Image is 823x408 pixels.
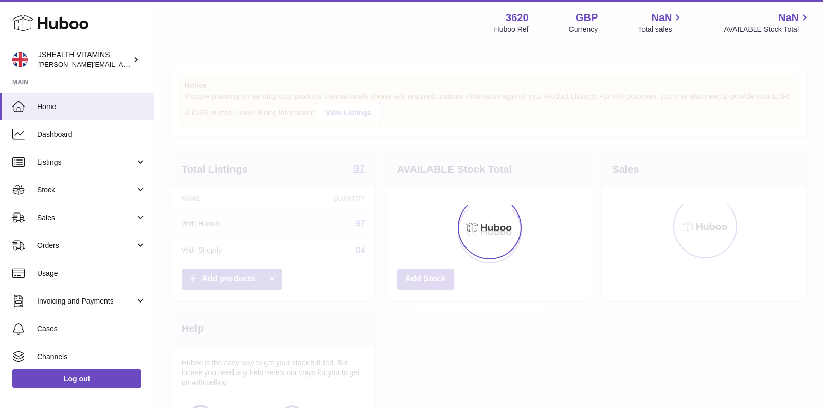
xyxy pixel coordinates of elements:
div: Huboo Ref [494,25,529,34]
strong: GBP [576,11,598,25]
span: Usage [37,269,146,278]
span: Sales [37,213,135,223]
span: AVAILABLE Stock Total [724,25,811,34]
span: Home [37,102,146,112]
span: Dashboard [37,130,146,139]
a: NaN AVAILABLE Stock Total [724,11,811,34]
span: Orders [37,241,135,251]
a: NaN Total sales [638,11,684,34]
span: Cases [37,324,146,334]
a: Log out [12,369,141,388]
span: Total sales [638,25,684,34]
div: JSHEALTH VITAMINS [38,50,131,69]
span: Invoicing and Payments [37,296,135,306]
div: Currency [569,25,598,34]
strong: 3620 [506,11,529,25]
img: francesca@jshealthvitamins.com [12,52,28,67]
span: Stock [37,185,135,195]
span: [PERSON_NAME][EMAIL_ADDRESS][DOMAIN_NAME] [38,60,206,68]
span: NaN [778,11,799,25]
span: Listings [37,157,135,167]
span: NaN [651,11,672,25]
span: Channels [37,352,146,362]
